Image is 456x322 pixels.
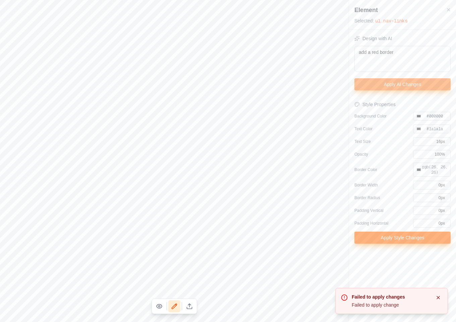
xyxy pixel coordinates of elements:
span: ul .nav-links [375,18,407,24]
input: #000000 [416,113,421,119]
label: Border Radius [354,195,413,200]
label: Border Color [354,167,413,172]
label: Padding Vertical [354,208,413,213]
span: #1a1a1a [421,126,448,132]
span: #000000 [421,113,448,119]
label: Border Width [354,182,413,188]
button: Apply Style Changes [354,232,451,244]
input: rgb(26, 26, 26) [416,167,421,172]
button: ✕ [446,6,451,14]
button: Apply AI Changes [354,78,451,90]
button: Publish Changes [183,300,195,312]
h5: Style Properties [362,101,396,108]
textarea: add a red border [354,46,451,72]
input: #1a1a1a [416,126,421,132]
button: Edit Mode [168,300,180,312]
div: Failed to apply change [352,302,430,308]
span: rgb(26, 26, 26) [421,164,448,175]
button: View Mode [153,300,165,312]
div: Selected: [354,17,451,24]
label: Padding Horizontal [354,221,413,226]
h5: Design with AI [362,35,392,42]
label: Text Color [354,126,413,132]
h3: Element [354,5,378,15]
div: Failed to apply changes [352,294,430,300]
label: Opacity [354,152,413,157]
input: 100% [413,150,451,159]
label: Text Size [354,139,413,144]
label: Background Color [354,113,413,119]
